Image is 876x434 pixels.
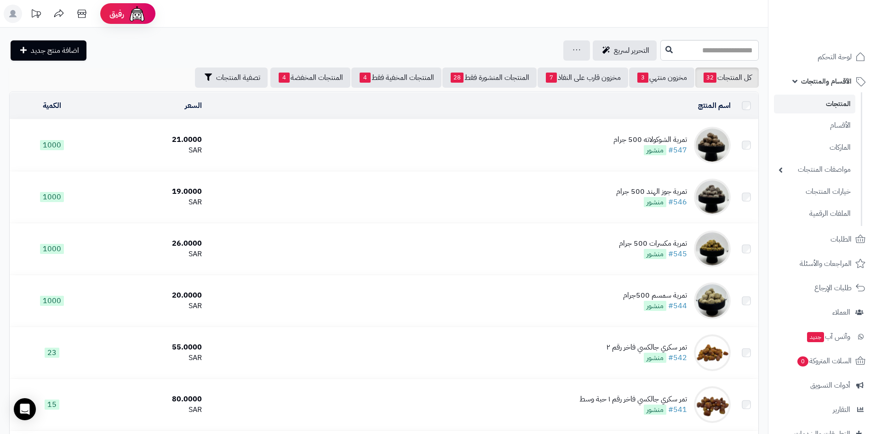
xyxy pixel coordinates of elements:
a: #544 [668,300,687,311]
img: تمرية مكسرات 500 جرام [694,231,731,267]
img: تمر سكري جالكسي فاخر رقم ١ حبة وسط [694,386,731,423]
span: منشور [644,145,666,155]
img: تمرية الشوكولاته 500 جرام [694,127,731,163]
a: المراجعات والأسئلة [774,253,870,275]
span: 4 [279,73,290,83]
span: 1000 [40,192,64,202]
a: العملاء [774,301,870,323]
a: خيارات المنتجات [774,182,855,202]
span: طلبات الإرجاع [814,282,852,294]
a: مواصفات المنتجات [774,160,855,180]
span: منشور [644,353,666,363]
a: مخزون منتهي3 [629,68,694,88]
span: 4 [360,73,371,83]
a: السعر [185,100,202,111]
div: SAR [97,197,201,208]
a: طلبات الإرجاع [774,277,870,299]
span: منشور [644,197,666,207]
a: المنتجات المنشورة فقط28 [442,68,537,88]
a: التقارير [774,399,870,421]
div: تمر سكري جالكسي فاخر رقم ٢ [607,342,687,353]
span: 7 [546,73,557,83]
div: SAR [97,301,201,311]
a: لوحة التحكم [774,46,870,68]
span: السلات المتروكة [796,355,852,367]
a: كل المنتجات32 [695,68,759,88]
span: وآتس آب [806,330,850,343]
span: الطلبات [830,233,852,246]
div: 20.0000 [97,290,201,301]
span: لوحة التحكم [818,51,852,63]
span: العملاء [832,306,850,319]
a: #547 [668,145,687,156]
span: 15 [45,400,59,410]
span: منشور [644,301,666,311]
span: تصفية المنتجات [216,72,260,83]
a: #541 [668,404,687,415]
span: رفيق [109,8,124,19]
a: الملفات الرقمية [774,204,855,224]
span: 1000 [40,296,64,306]
span: 28 [451,73,464,83]
div: Open Intercom Messenger [14,398,36,420]
a: الطلبات [774,228,870,250]
span: 1000 [40,140,64,150]
span: المراجعات والأسئلة [800,257,852,270]
a: أدوات التسويق [774,374,870,396]
div: 80.0000 [97,394,201,405]
a: الكمية [43,100,61,111]
div: 26.0000 [97,238,201,249]
div: SAR [97,145,201,156]
div: تمرية سمسم 500جرام [623,290,687,301]
span: 23 [45,348,59,358]
div: تمر سكري جالكسي فاخر رقم ١ حبة وسط [579,394,687,405]
span: 0 [797,356,808,366]
img: تمرية سمسم 500جرام [694,282,731,319]
span: جديد [807,332,824,342]
a: #546 [668,197,687,208]
span: 32 [704,73,716,83]
div: SAR [97,353,201,363]
div: 19.0000 [97,186,201,197]
span: التقارير [833,403,850,416]
a: المنتجات [774,95,855,113]
a: المنتجات المخفضة4 [270,68,350,88]
div: 55.0000 [97,342,201,353]
div: تمرية الشوكولاته 500 جرام [613,135,687,145]
span: أدوات التسويق [810,379,850,392]
a: #542 [668,352,687,363]
span: 1000 [40,244,64,254]
a: تحديثات المنصة [24,5,47,25]
img: تمر سكري جالكسي فاخر رقم ٢ [694,334,731,371]
button: تصفية المنتجات [195,68,268,88]
a: السلات المتروكة0 [774,350,870,372]
span: التحرير لسريع [614,45,649,56]
img: logo-2.png [813,26,867,45]
img: ai-face.png [128,5,146,23]
div: تمرية جوز الهند 500 جرام [616,186,687,197]
a: #545 [668,248,687,259]
a: اضافة منتج جديد [11,40,86,61]
span: 3 [637,73,648,83]
div: SAR [97,249,201,259]
span: الأقسام والمنتجات [801,75,852,88]
a: المنتجات المخفية فقط4 [351,68,441,88]
a: التحرير لسريع [593,40,657,61]
img: تمرية جوز الهند 500 جرام [694,179,731,215]
a: الماركات [774,138,855,158]
div: SAR [97,405,201,415]
span: منشور [644,249,666,259]
a: مخزون قارب على النفاذ7 [538,68,628,88]
a: وآتس آبجديد [774,326,870,348]
a: اسم المنتج [698,100,731,111]
span: اضافة منتج جديد [31,45,79,56]
a: الأقسام [774,116,855,135]
div: 21.0000 [97,135,201,145]
div: تمرية مكسرات 500 جرام [619,238,687,249]
span: منشور [644,405,666,415]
